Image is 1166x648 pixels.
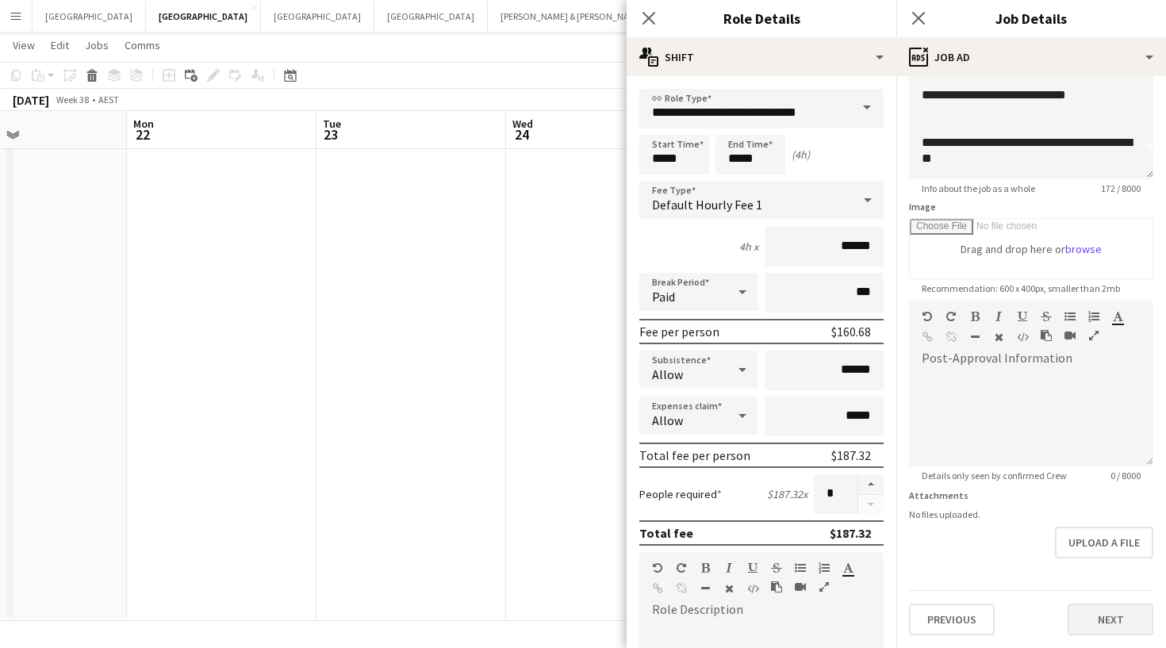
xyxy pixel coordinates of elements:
[767,487,807,501] div: $187.32 x
[1041,310,1052,323] button: Strikethrough
[1098,470,1153,481] span: 0 / 8000
[969,331,980,343] button: Horizontal Line
[858,474,884,495] button: Increase
[896,38,1166,76] div: Job Ad
[747,582,758,595] button: HTML Code
[652,197,762,213] span: Default Hourly Fee 1
[85,38,109,52] span: Jobs
[896,8,1166,29] h3: Job Details
[98,94,119,105] div: AEST
[639,324,719,339] div: Fee per person
[52,94,92,105] span: Week 38
[771,562,782,574] button: Strikethrough
[131,125,154,144] span: 22
[652,366,683,382] span: Allow
[323,117,341,131] span: Tue
[1017,310,1028,323] button: Underline
[819,581,830,593] button: Fullscreen
[652,289,675,305] span: Paid
[13,38,35,52] span: View
[79,35,115,56] a: Jobs
[1017,331,1028,343] button: HTML Code
[6,35,41,56] a: View
[945,310,957,323] button: Redo
[320,125,341,144] span: 23
[146,1,261,32] button: [GEOGRAPHIC_DATA]
[700,582,711,595] button: Horizontal Line
[639,447,750,463] div: Total fee per person
[44,35,75,56] a: Edit
[909,508,1153,520] div: No files uploaded.
[261,1,374,32] button: [GEOGRAPHIC_DATA]
[700,562,711,574] button: Bold
[909,470,1080,481] span: Details only seen by confirmed Crew
[118,35,167,56] a: Comms
[831,447,871,463] div: $187.32
[33,1,146,32] button: [GEOGRAPHIC_DATA]
[1088,310,1099,323] button: Ordered List
[739,240,758,254] div: 4h x
[747,562,758,574] button: Underline
[969,310,980,323] button: Bold
[125,38,160,52] span: Comms
[1068,604,1153,635] button: Next
[819,562,830,574] button: Ordered List
[831,324,871,339] div: $160.68
[639,525,693,541] div: Total fee
[792,148,810,162] div: (4h)
[1088,182,1153,194] span: 172 / 8000
[909,489,968,501] label: Attachments
[676,562,687,574] button: Redo
[830,525,871,541] div: $187.32
[639,487,722,501] label: People required
[488,1,690,32] button: [PERSON_NAME] & [PERSON_NAME]'s Board
[723,582,735,595] button: Clear Formatting
[374,1,488,32] button: [GEOGRAPHIC_DATA]
[1055,527,1153,558] button: Upload a file
[1064,329,1076,342] button: Insert video
[51,38,69,52] span: Edit
[627,8,896,29] h3: Role Details
[652,562,663,574] button: Undo
[723,562,735,574] button: Italic
[795,562,806,574] button: Unordered List
[512,117,533,131] span: Wed
[993,331,1004,343] button: Clear Formatting
[842,562,853,574] button: Text Color
[922,310,933,323] button: Undo
[909,182,1048,194] span: Info about the job as a whole
[771,581,782,593] button: Paste as plain text
[1112,310,1123,323] button: Text Color
[13,92,49,108] div: [DATE]
[510,125,533,144] span: 24
[909,282,1133,294] span: Recommendation: 600 x 400px, smaller than 2mb
[1088,329,1099,342] button: Fullscreen
[627,38,896,76] div: Shift
[652,412,683,428] span: Allow
[795,581,806,593] button: Insert video
[1041,329,1052,342] button: Paste as plain text
[909,604,995,635] button: Previous
[1064,310,1076,323] button: Unordered List
[993,310,1004,323] button: Italic
[133,117,154,131] span: Mon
